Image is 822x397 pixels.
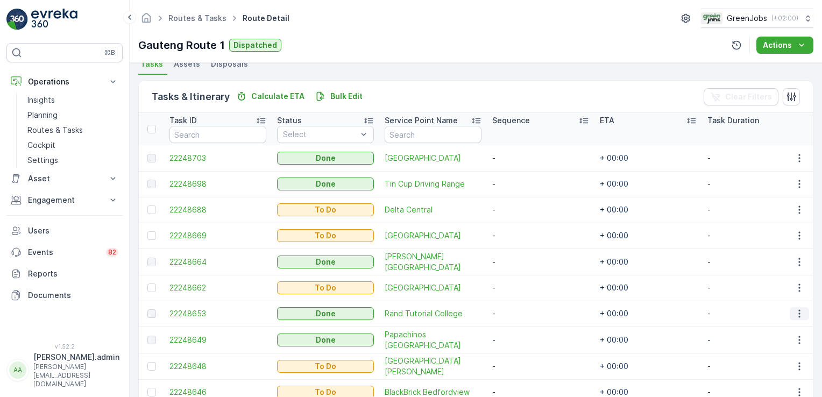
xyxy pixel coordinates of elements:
[594,223,702,249] td: + 00:00
[385,204,481,215] a: Delta Central
[169,179,266,189] span: 22248698
[487,145,594,171] td: -
[385,329,481,351] a: Papachinos Sunward Park
[702,171,810,197] td: -
[147,205,156,214] div: Toggle Row Selected
[233,40,277,51] p: Dispatched
[147,336,156,344] div: Toggle Row Selected
[169,115,197,126] p: Task ID
[23,93,123,108] a: Insights
[385,126,481,143] input: Search
[169,308,266,319] span: 22248653
[229,39,281,52] button: Dispatched
[385,282,481,293] span: [GEOGRAPHIC_DATA]
[385,282,481,293] a: Park Corner
[169,361,266,372] span: 22248648
[140,59,163,69] span: Tasks
[594,353,702,379] td: + 00:00
[315,282,336,293] p: To Do
[594,197,702,223] td: + 00:00
[27,110,58,120] p: Planning
[27,155,58,166] p: Settings
[147,388,156,396] div: Toggle Row Selected
[702,301,810,327] td: -
[277,152,374,165] button: Done
[316,153,336,164] p: Done
[6,263,123,285] a: Reports
[6,343,123,350] span: v 1.52.2
[169,257,266,267] span: 22248664
[756,37,813,54] button: Actions
[702,223,810,249] td: -
[23,138,123,153] a: Cockpit
[169,230,266,241] a: 22248669
[487,353,594,379] td: -
[277,115,302,126] p: Status
[174,59,200,69] span: Assets
[6,352,123,388] button: AA[PERSON_NAME].admin[PERSON_NAME][EMAIL_ADDRESS][DOMAIN_NAME]
[169,126,266,143] input: Search
[385,356,481,377] span: [GEOGRAPHIC_DATA][PERSON_NAME]
[169,335,266,345] a: 22248649
[28,76,101,87] p: Operations
[211,59,248,69] span: Disposals
[283,129,357,140] p: Select
[169,153,266,164] span: 22248703
[277,229,374,242] button: To Do
[147,258,156,266] div: Toggle Row Selected
[6,9,28,30] img: logo
[277,360,374,373] button: To Do
[385,308,481,319] span: Rand Tutorial College
[147,231,156,240] div: Toggle Row Selected
[385,153,481,164] span: [GEOGRAPHIC_DATA]
[727,13,767,24] p: GreenJobs
[27,140,55,151] p: Cockpit
[315,204,336,215] p: To Do
[702,249,810,275] td: -
[385,251,481,273] span: [PERSON_NAME][GEOGRAPHIC_DATA]
[23,153,123,168] a: Settings
[147,180,156,188] div: Toggle Row Selected
[9,361,26,379] div: AA
[492,115,530,126] p: Sequence
[594,171,702,197] td: + 00:00
[6,242,123,263] a: Events82
[771,14,798,23] p: ( +02:00 )
[702,145,810,171] td: -
[315,361,336,372] p: To Do
[277,307,374,320] button: Done
[702,353,810,379] td: -
[385,230,481,241] span: [GEOGRAPHIC_DATA]
[594,249,702,275] td: + 00:00
[316,179,336,189] p: Done
[140,16,152,25] a: Homepage
[316,257,336,267] p: Done
[232,90,309,103] button: Calculate ETA
[27,125,83,136] p: Routes & Tasks
[707,115,759,126] p: Task Duration
[701,9,813,28] button: GreenJobs(+02:00)
[169,282,266,293] a: 22248662
[763,40,792,51] p: Actions
[240,13,292,24] span: Route Detail
[385,153,481,164] a: Lambton Gardens
[330,91,363,102] p: Bulk Edit
[23,123,123,138] a: Routes & Tasks
[487,275,594,301] td: -
[251,91,304,102] p: Calculate ETA
[704,88,778,105] button: Clear Filters
[702,197,810,223] td: -
[277,203,374,216] button: To Do
[28,195,101,205] p: Engagement
[169,204,266,215] a: 22248688
[385,356,481,377] a: St Andrews Office Park
[277,334,374,346] button: Done
[594,301,702,327] td: + 00:00
[385,329,481,351] span: Papachinos [GEOGRAPHIC_DATA]
[487,249,594,275] td: -
[147,154,156,162] div: Toggle Row Selected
